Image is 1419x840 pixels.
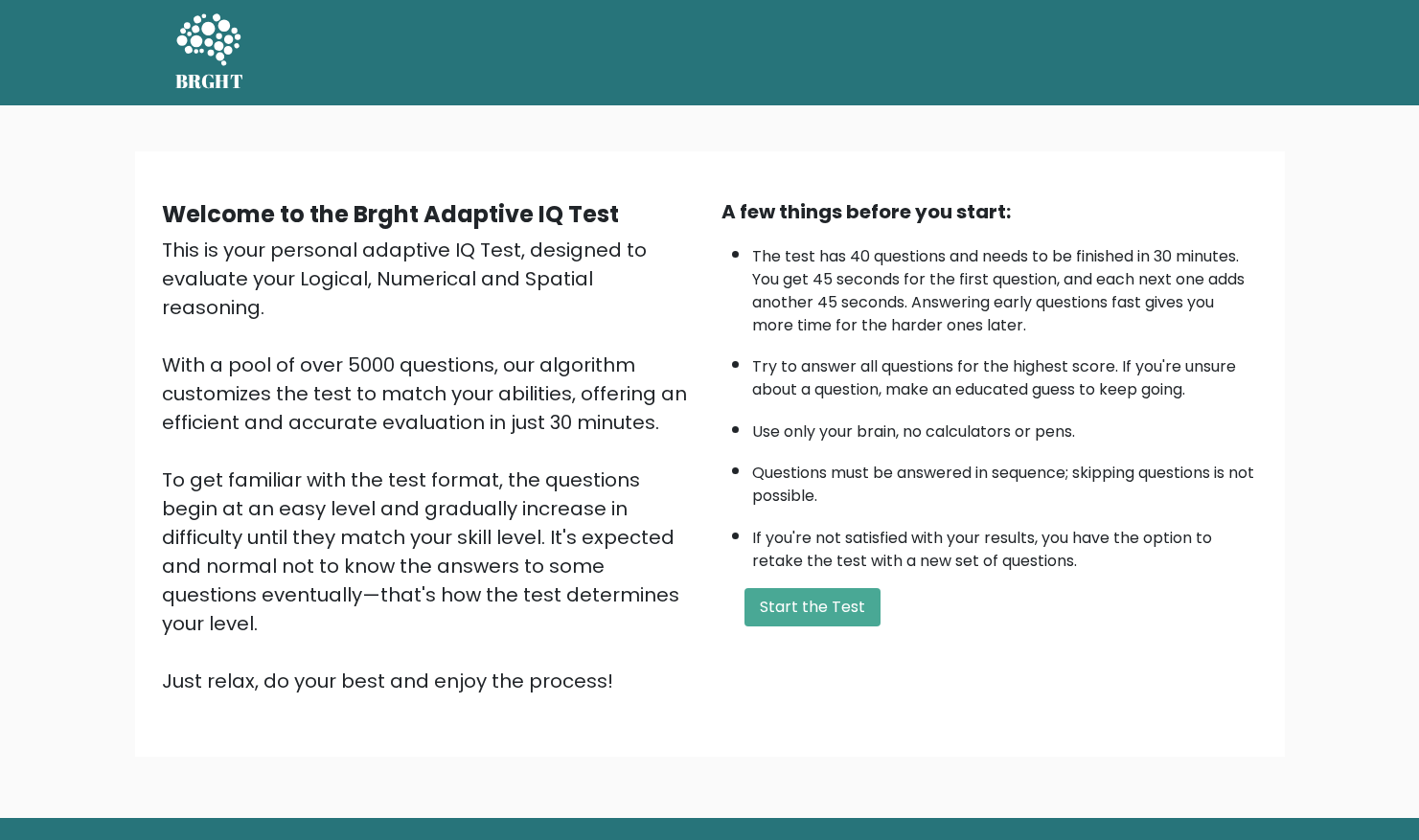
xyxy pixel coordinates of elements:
[752,236,1258,337] li: The test has 40 questions and needs to be finished in 30 minutes. You get 45 seconds for the firs...
[752,452,1258,508] li: Questions must be answered in sequence; skipping questions is not possible.
[162,236,698,695] div: This is your personal adaptive IQ Test, designed to evaluate your Logical, Numerical and Spatial ...
[752,517,1258,573] li: If you're not satisfied with your results, you have the option to retake the test with a new set ...
[744,588,881,626] button: Start the Test
[175,70,244,93] h5: BRGHT
[752,411,1258,443] li: Use only your brain, no calculators or pens.
[175,8,244,98] a: BRGHT
[752,346,1258,401] li: Try to answer all questions for the highest score. If you're unsure about a question, make an edu...
[162,198,619,230] b: Welcome to the Brght Adaptive IQ Test
[721,197,1258,226] div: A few things before you start:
